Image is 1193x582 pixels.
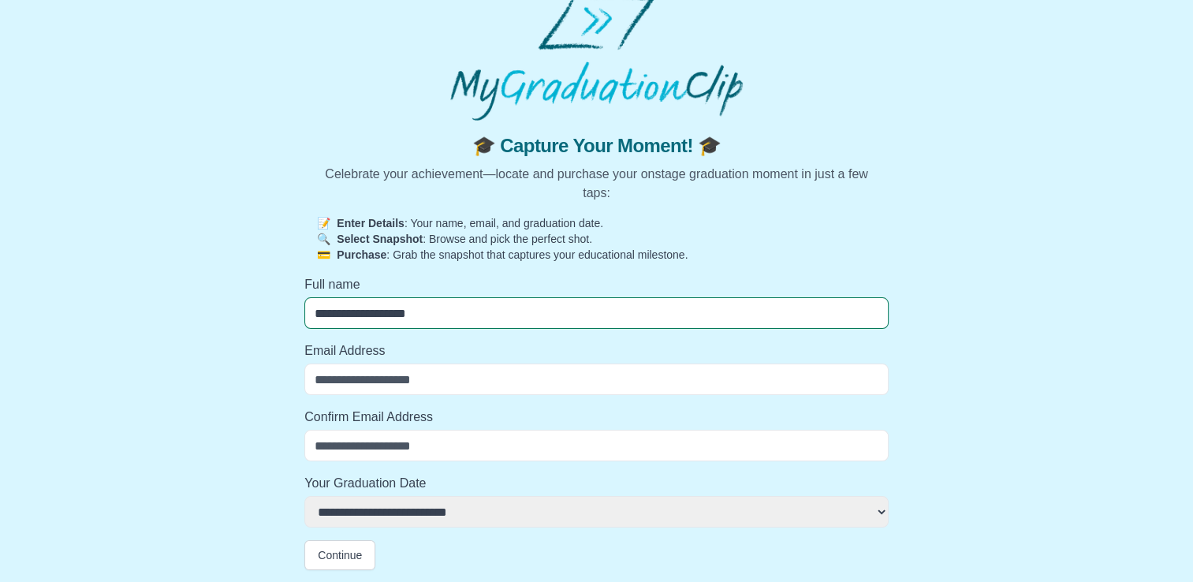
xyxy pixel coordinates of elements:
p: : Your name, email, and graduation date. [317,215,876,231]
span: 🎓 Capture Your Moment! 🎓 [317,133,876,159]
span: 📝 [317,217,330,229]
p: Celebrate your achievement—locate and purchase your onstage graduation moment in just a few taps: [317,165,876,203]
label: Your Graduation Date [304,474,889,493]
span: 💳 [317,248,330,261]
label: Full name [304,275,889,294]
span: 🔍 [317,233,330,245]
p: : Browse and pick the perfect shot. [317,231,876,247]
strong: Select Snapshot [337,233,423,245]
strong: Enter Details [337,217,405,229]
button: Continue [304,540,375,570]
p: : Grab the snapshot that captures your educational milestone. [317,247,876,263]
strong: Purchase [337,248,386,261]
label: Email Address [304,341,889,360]
label: Confirm Email Address [304,408,889,427]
